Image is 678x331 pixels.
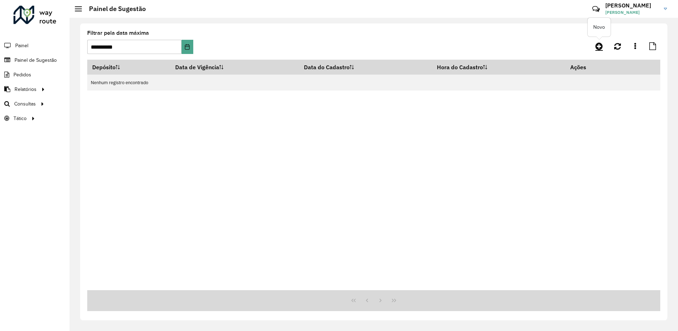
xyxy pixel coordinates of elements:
[82,5,146,13] h2: Painel de Sugestão
[13,115,27,122] span: Tático
[87,29,149,37] label: Filtrar pela data máxima
[588,1,604,17] a: Contato Rápido
[15,56,57,64] span: Painel de Sugestão
[14,100,36,108] span: Consultas
[170,60,299,75] th: Data de Vigência
[566,60,608,75] th: Ações
[588,18,611,37] div: Novo
[605,2,658,9] h3: [PERSON_NAME]
[15,42,28,49] span: Painel
[87,75,660,91] td: Nenhum registro encontrado
[299,60,432,75] th: Data do Cadastro
[605,9,658,16] span: [PERSON_NAME]
[13,71,31,78] span: Pedidos
[15,86,37,93] span: Relatórios
[432,60,566,75] th: Hora do Cadastro
[87,60,170,75] th: Depósito
[182,40,193,54] button: Choose Date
